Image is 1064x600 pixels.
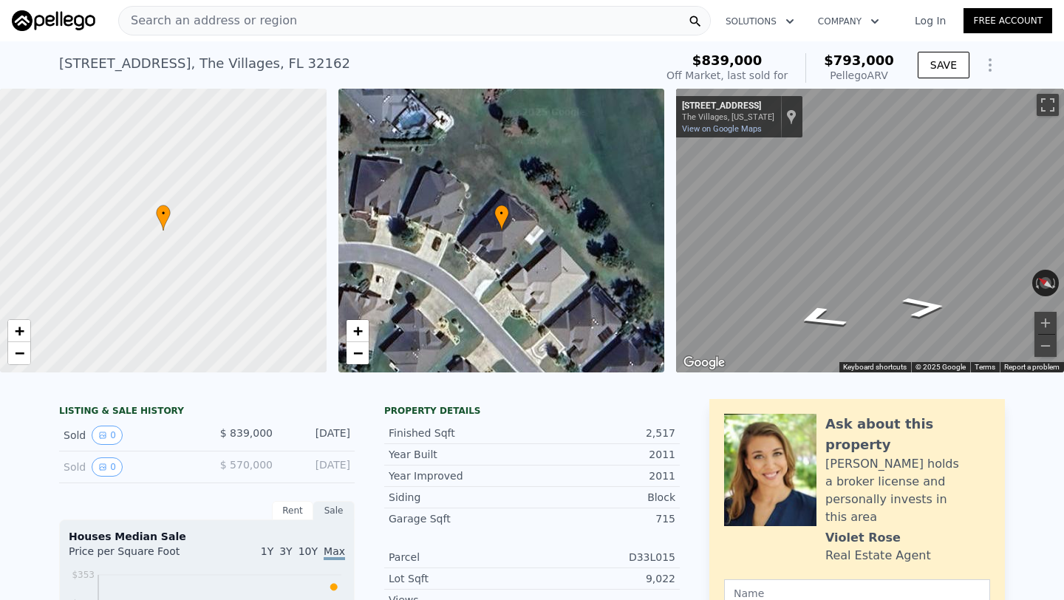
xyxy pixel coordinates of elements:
div: Sale [313,501,355,520]
div: 2011 [532,447,675,462]
span: $ 839,000 [220,427,273,439]
button: Zoom in [1034,312,1057,334]
div: The Villages, [US_STATE] [682,112,774,122]
div: [DATE] [284,457,350,477]
a: Zoom out [347,342,369,364]
span: 3Y [279,545,292,557]
div: 9,022 [532,571,675,586]
a: Zoom out [8,342,30,364]
path: Go Southeast, Odessa Cir [884,291,966,323]
button: Zoom out [1034,335,1057,357]
div: [STREET_ADDRESS] [682,100,774,112]
span: + [15,321,24,340]
div: [DATE] [284,426,350,445]
tspan: $353 [72,570,95,580]
button: Toggle fullscreen view [1037,94,1059,116]
a: Show location on map [786,109,797,125]
span: • [156,207,171,220]
div: • [494,205,509,231]
a: Open this area in Google Maps (opens a new window) [680,353,729,372]
span: − [352,344,362,362]
span: 10Y [299,545,318,557]
button: View historical data [92,426,123,445]
button: Rotate clockwise [1051,270,1060,296]
img: Pellego [12,10,95,31]
div: Real Estate Agent [825,547,931,565]
div: Violet Rose [825,529,901,547]
span: 1Y [261,545,273,557]
div: Rent [272,501,313,520]
div: [STREET_ADDRESS] , The Villages , FL 32162 [59,53,350,74]
div: Garage Sqft [389,511,532,526]
button: Rotate counterclockwise [1032,270,1040,296]
div: Lot Sqft [389,571,532,586]
a: Zoom in [347,320,369,342]
a: Terms (opens in new tab) [975,363,995,371]
path: Go Northwest, Odessa Cir [771,301,870,335]
div: Off Market, last sold for [666,68,788,83]
div: Houses Median Sale [69,529,345,544]
div: Finished Sqft [389,426,532,440]
button: Show Options [975,50,1005,80]
button: View historical data [92,457,123,477]
div: 2,517 [532,426,675,440]
span: Max [324,545,345,560]
div: Parcel [389,550,532,565]
span: Search an address or region [119,12,297,30]
div: Sold [64,457,195,477]
a: Log In [897,13,964,28]
span: © 2025 Google [915,363,966,371]
span: $839,000 [692,52,763,68]
div: Map [676,89,1064,372]
div: Street View [676,89,1064,372]
button: SAVE [918,52,969,78]
div: Year Built [389,447,532,462]
div: Siding [389,490,532,505]
div: Block [532,490,675,505]
div: Price per Square Foot [69,544,207,567]
button: Reset the view [1031,270,1060,295]
div: Year Improved [389,468,532,483]
a: Zoom in [8,320,30,342]
span: $ 570,000 [220,459,273,471]
div: Pellego ARV [824,68,894,83]
img: Google [680,353,729,372]
div: [PERSON_NAME] holds a broker license and personally invests in this area [825,455,990,526]
div: D33L015 [532,550,675,565]
span: • [494,207,509,220]
span: − [15,344,24,362]
button: Solutions [714,8,806,35]
div: 2011 [532,468,675,483]
div: • [156,205,171,231]
a: Report a problem [1004,363,1060,371]
div: LISTING & SALE HISTORY [59,405,355,420]
button: Keyboard shortcuts [843,362,907,372]
div: 715 [532,511,675,526]
div: Property details [384,405,680,417]
div: Ask about this property [825,414,990,455]
span: $793,000 [824,52,894,68]
button: Company [806,8,891,35]
div: Sold [64,426,195,445]
a: View on Google Maps [682,124,762,134]
span: + [352,321,362,340]
a: Free Account [964,8,1052,33]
